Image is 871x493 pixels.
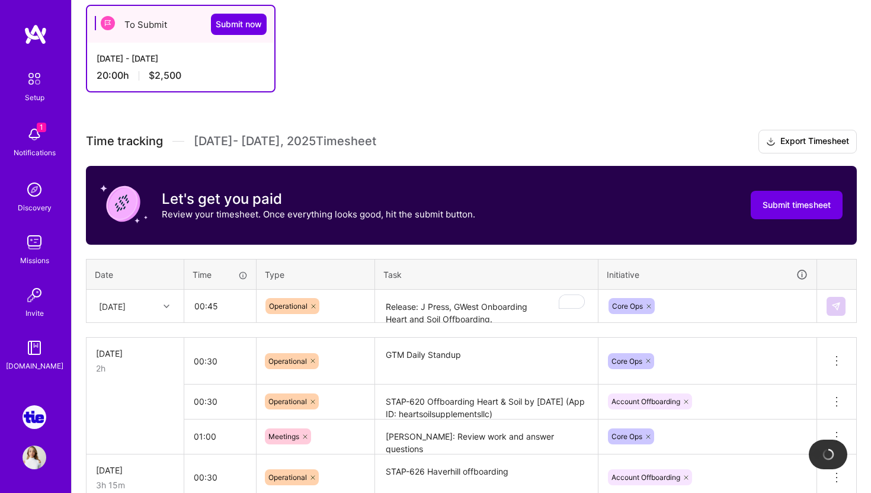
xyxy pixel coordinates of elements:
span: Time tracking [86,134,163,149]
textarea: [PERSON_NAME]: Review work and answer questions [376,421,597,453]
div: Discovery [18,201,52,214]
button: Submit now [211,14,267,35]
span: 1 [37,123,46,132]
img: Submit [831,302,841,311]
img: guide book [23,336,46,360]
textarea: To enrich screen reader interactions, please activate Accessibility in Grammarly extension settings [376,291,597,322]
span: [DATE] - [DATE] , 2025 Timesheet [194,134,376,149]
img: teamwork [23,231,46,254]
img: setup [22,66,47,91]
h3: Let's get you paid [162,190,475,208]
div: [DOMAIN_NAME] [6,360,63,372]
div: Time [193,268,248,281]
textarea: GTM Daily Standup [376,339,597,383]
input: HH:MM [184,421,256,452]
button: Submit timesheet [751,191,843,219]
span: Core Ops [611,357,642,366]
img: logo [24,24,47,45]
div: Invite [25,307,44,319]
span: Operational [268,397,307,406]
div: null [827,297,847,316]
a: Meettie: Tracking Infrastructure Lead [20,405,49,429]
img: User Avatar [23,446,46,469]
input: HH:MM [184,345,256,377]
img: discovery [23,178,46,201]
input: HH:MM [185,290,255,322]
div: Notifications [14,146,56,159]
div: Setup [25,91,44,104]
img: coin [100,180,148,228]
div: 3h 15m [96,479,174,491]
img: Invite [23,283,46,307]
button: Export Timesheet [758,130,857,153]
div: 20:00 h [97,69,265,82]
span: Account Offboarding [611,397,680,406]
div: [DATE] [96,347,174,360]
div: [DATE] [99,300,126,312]
span: Operational [268,357,307,366]
img: Meettie: Tracking Infrastructure Lead [23,405,46,429]
span: Account Offboarding [611,473,680,482]
a: User Avatar [20,446,49,469]
th: Task [375,259,598,290]
span: Submit timesheet [763,199,831,211]
input: HH:MM [184,386,256,417]
textarea: STAP-620 Offboarding Heart & Soil by [DATE] (App ID: heartsoilsupplementsllc) [376,386,597,418]
span: Core Ops [612,302,643,310]
span: Operational [269,302,308,310]
i: icon Chevron [164,303,169,309]
div: 2h [96,362,174,374]
i: icon Download [766,136,776,148]
img: bell [23,123,46,146]
th: Type [257,259,375,290]
span: Meetings [268,432,299,441]
span: Submit now [216,18,262,30]
img: To Submit [101,16,115,30]
span: Core Ops [611,432,642,441]
div: [DATE] [96,464,174,476]
span: Operational [268,473,307,482]
img: loading [820,446,837,463]
input: HH:MM [184,462,256,493]
p: Review your timesheet. Once everything looks good, hit the submit button. [162,208,475,220]
div: Missions [20,254,49,267]
div: [DATE] - [DATE] [97,52,265,65]
div: Initiative [607,268,808,281]
th: Date [87,259,184,290]
div: To Submit [87,6,274,43]
span: $2,500 [149,69,181,82]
